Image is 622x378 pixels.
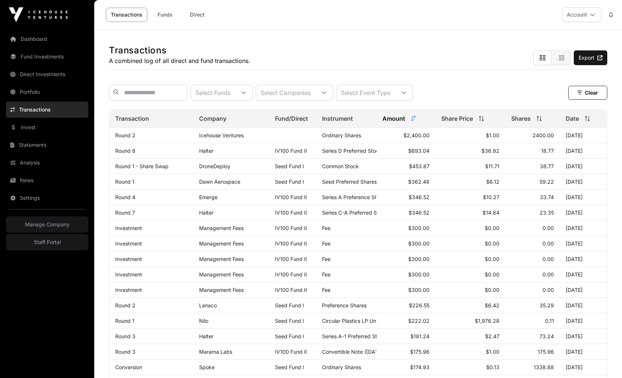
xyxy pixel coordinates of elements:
p: Management Fees [199,287,263,293]
td: [DATE] [560,159,607,174]
span: Ordinary Shares [322,132,361,138]
span: $36.92 [481,148,499,154]
td: $222.02 [377,313,435,329]
span: $6.12 [486,179,499,185]
a: Direct Investments [6,66,88,82]
a: IV100 Fund II [275,287,307,293]
a: Manage Company [6,216,88,233]
td: [DATE] [560,205,607,220]
td: [DATE] [560,251,607,267]
a: Round 7 [115,209,135,216]
a: Portfolio [6,84,88,100]
span: $2.47 [485,333,499,339]
div: Select Companies [256,85,315,100]
td: [DATE] [560,143,607,159]
td: $453.87 [377,159,435,174]
a: Emerge [199,194,218,200]
img: Icehouse Ventures Logo [9,7,68,22]
a: Transactions [6,102,88,118]
span: $10.27 [483,194,499,200]
span: Fee [322,240,331,247]
td: [DATE] [560,298,607,313]
span: Amount [382,114,405,123]
a: Investment [115,287,142,293]
a: Direct [183,8,212,22]
span: $1.00 [486,132,499,138]
span: 2400.00 [533,132,554,138]
a: News [6,172,88,188]
td: $346.52 [377,190,435,205]
span: $6.42 [485,302,499,308]
td: [DATE] [560,360,607,375]
a: Spoke [199,364,215,370]
a: Settings [6,190,88,206]
button: Account [562,7,601,22]
td: $175.96 [377,344,435,360]
td: [DATE] [560,236,607,251]
td: $2,400.00 [377,128,435,143]
td: $181.24 [377,329,435,344]
td: [DATE] [560,220,607,236]
span: Series A Preference Share [322,194,385,200]
h1: Transactions [109,45,250,56]
a: Seed Fund I [275,333,304,339]
a: Dawn Aerospace [199,179,240,185]
a: Lanaco [199,302,217,308]
a: Seed Fund I [275,364,304,370]
a: Funds [150,8,180,22]
td: $300.00 [377,236,435,251]
a: Invest [6,119,88,135]
a: Marama Labs [199,349,232,355]
a: IV100 Fund II [275,256,307,262]
span: Common Stock [322,163,359,169]
span: 35.29 [540,302,554,308]
span: 0.11 [545,318,554,324]
span: 0.00 [543,225,554,231]
span: Preference Shares [322,302,367,308]
td: [DATE] [560,128,607,143]
a: Seed Fund I [275,318,304,324]
span: 59.22 [540,179,554,185]
span: $0.00 [485,287,499,293]
span: Fee [322,287,331,293]
a: Transactions [106,8,147,22]
a: Round 1 [115,179,134,185]
a: Seed Fund I [275,163,304,169]
div: Chat Widget [585,343,622,378]
span: 0.00 [543,256,554,262]
a: DroneDeploy [199,163,230,169]
td: $300.00 [377,251,435,267]
td: $300.00 [377,267,435,282]
a: Round 3 [115,349,135,355]
span: 0.00 [543,271,554,278]
a: IV100 Fund II [275,225,307,231]
a: Fund Investments [6,49,88,65]
td: [DATE] [560,313,607,329]
span: Convertible Note ([DATE]) [322,349,385,355]
span: $0.13 [486,364,499,370]
a: Round 1 - Share Swap [115,163,169,169]
a: Investment [115,240,142,247]
div: Select Event Type [336,85,395,100]
span: $1.00 [486,349,499,355]
td: [DATE] [560,344,607,360]
a: Round 3 [115,333,135,339]
span: Share Price [441,114,473,123]
a: Round 1 [115,318,134,324]
a: Seed Fund I [275,179,304,185]
span: 0.00 [543,240,554,247]
span: 23.35 [540,209,554,216]
span: Shares [511,114,531,123]
span: Series C-A Preferred Stock [322,209,388,216]
span: $11.71 [485,163,499,169]
span: Fund/Direct [275,114,308,123]
span: Fee [322,256,331,262]
a: Icehouse Ventures [199,132,244,138]
span: $0.00 [485,256,499,262]
span: 73.24 [540,333,554,339]
p: Management Fees [199,225,263,231]
span: 0.00 [543,287,554,293]
span: Instrument [322,114,353,123]
a: IV100 Fund II [275,194,307,200]
span: Series D Preferred Stock [322,148,382,154]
